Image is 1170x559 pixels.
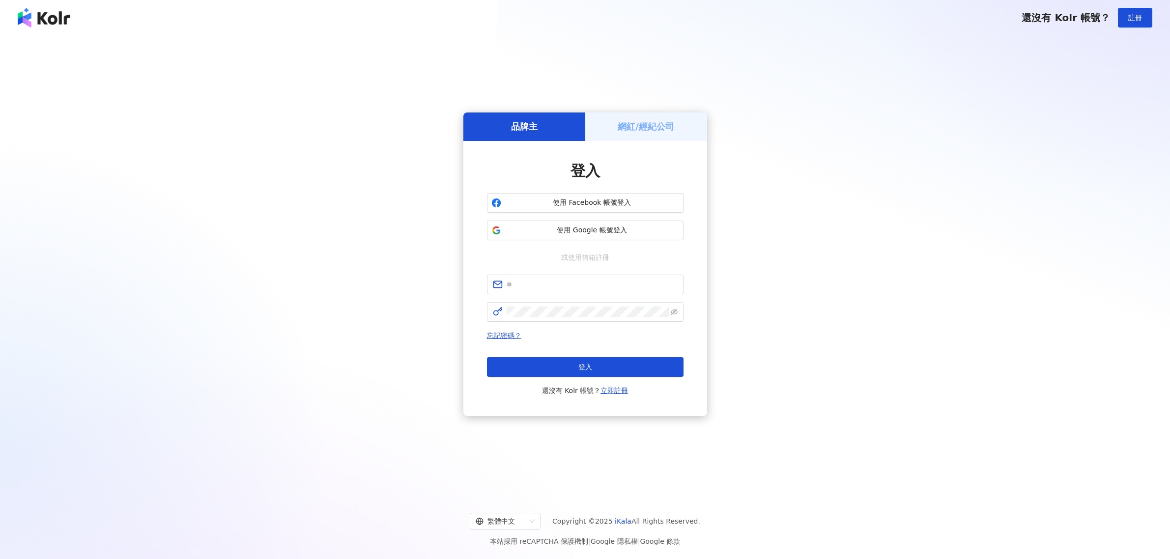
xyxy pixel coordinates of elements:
img: logo [18,8,70,28]
span: | [638,537,640,545]
span: 使用 Google 帳號登入 [505,225,679,235]
span: 還沒有 Kolr 帳號？ [542,385,628,396]
button: 登入 [487,357,684,377]
a: Google 條款 [640,537,680,545]
span: Copyright © 2025 All Rights Reserved. [552,515,700,527]
a: 忘記密碼？ [487,332,521,339]
span: 使用 Facebook 帳號登入 [505,198,679,208]
a: iKala [615,517,631,525]
span: | [588,537,591,545]
button: 註冊 [1118,8,1152,28]
span: 註冊 [1128,14,1142,22]
span: 或使用信箱註冊 [554,252,616,263]
span: 登入 [578,363,592,371]
span: 登入 [571,162,600,179]
a: 立即註冊 [600,387,628,394]
button: 使用 Google 帳號登入 [487,221,684,240]
h5: 品牌主 [511,120,538,133]
div: 繁體中文 [476,513,526,529]
button: 使用 Facebook 帳號登入 [487,193,684,213]
span: eye-invisible [671,308,678,315]
span: 還沒有 Kolr 帳號？ [1022,12,1110,24]
a: Google 隱私權 [591,537,638,545]
span: 本站採用 reCAPTCHA 保護機制 [490,535,680,547]
h5: 網紅/經紀公司 [618,120,674,133]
